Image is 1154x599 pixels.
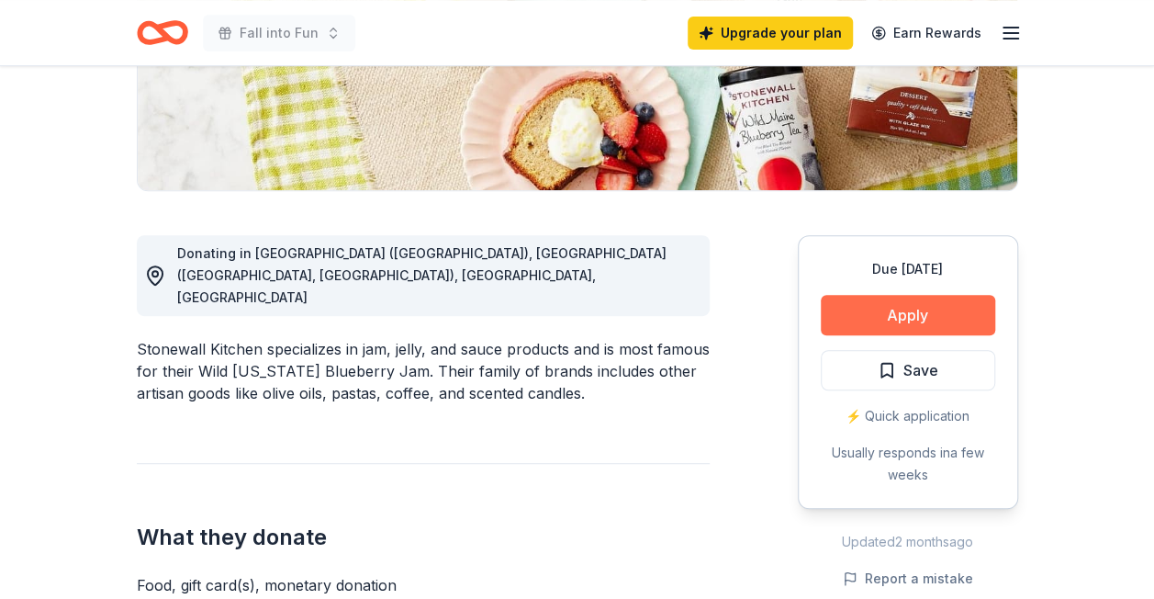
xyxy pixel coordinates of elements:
button: Save [821,350,995,390]
span: Fall into Fun [240,22,319,44]
span: Donating in [GEOGRAPHIC_DATA] ([GEOGRAPHIC_DATA]), [GEOGRAPHIC_DATA] ([GEOGRAPHIC_DATA], [GEOGRAP... [177,245,667,305]
button: Apply [821,295,995,335]
a: Upgrade your plan [688,17,853,50]
a: Earn Rewards [860,17,992,50]
div: Stonewall Kitchen specializes in jam, jelly, and sauce products and is most famous for their Wild... [137,338,710,404]
div: Food, gift card(s), monetary donation [137,574,710,596]
div: ⚡️ Quick application [821,405,995,427]
div: Usually responds in a few weeks [821,442,995,486]
div: Updated 2 months ago [798,531,1018,553]
button: Fall into Fun [203,15,355,51]
button: Report a mistake [843,568,973,590]
div: Due [DATE] [821,258,995,280]
span: Save [903,358,938,382]
a: Home [137,11,188,54]
h2: What they donate [137,523,710,552]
